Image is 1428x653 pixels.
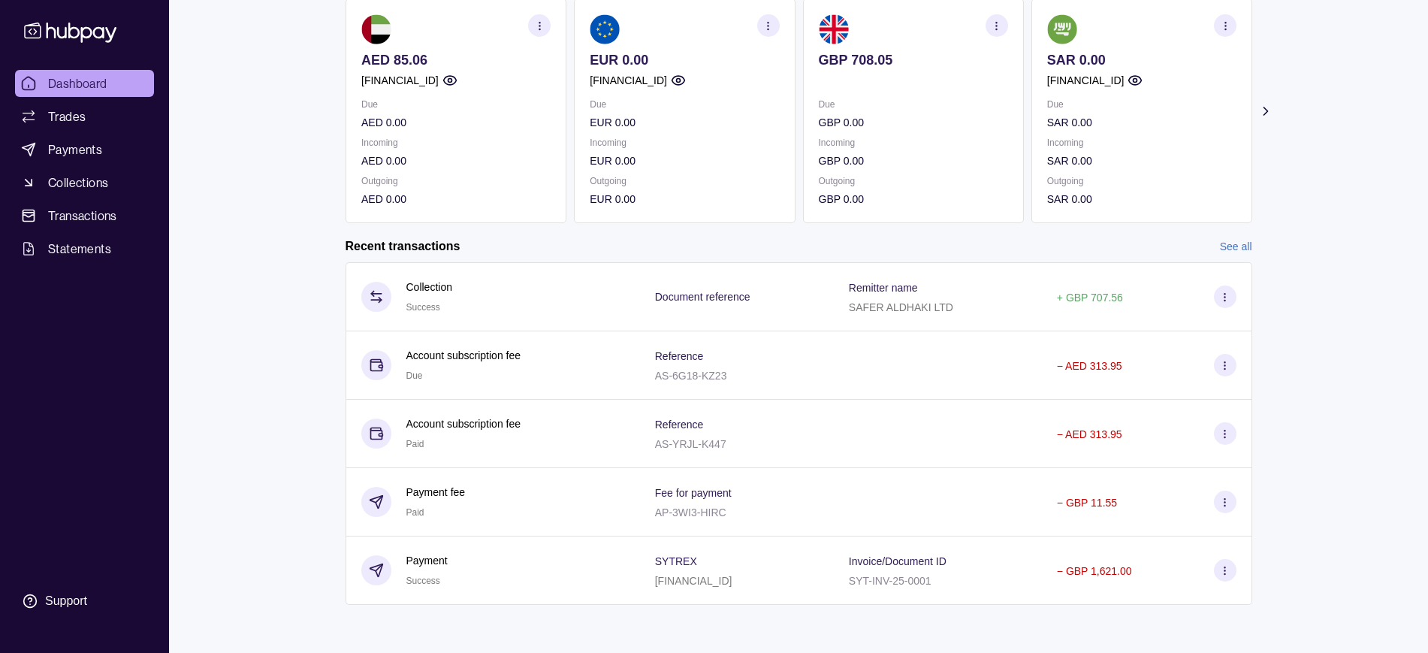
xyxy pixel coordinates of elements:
[48,74,107,92] span: Dashboard
[818,135,1007,151] p: Incoming
[48,107,86,125] span: Trades
[655,370,727,382] p: AS-6G18-KZ23
[818,96,1007,113] p: Due
[406,439,424,449] span: Paid
[655,555,697,567] p: SYTREX
[1046,135,1236,151] p: Incoming
[406,279,452,295] p: Collection
[818,14,848,44] img: gb
[1220,238,1252,255] a: See all
[655,487,732,499] p: Fee for payment
[1057,360,1122,372] p: − AED 313.95
[849,282,918,294] p: Remitter name
[15,136,154,163] a: Payments
[406,552,448,569] p: Payment
[15,169,154,196] a: Collections
[406,576,440,586] span: Success
[590,173,779,189] p: Outgoing
[655,506,726,518] p: AP-3WI3-HIRC
[655,419,704,431] p: Reference
[361,173,551,189] p: Outgoing
[1046,14,1076,44] img: sa
[1046,72,1124,89] p: [FINANCIAL_ID]
[818,114,1007,131] p: GBP 0.00
[406,370,423,381] span: Due
[406,302,440,313] span: Success
[655,438,726,450] p: AS-YRJL-K447
[655,575,732,587] p: [FINANCIAL_ID]
[361,72,439,89] p: [FINANCIAL_ID]
[48,174,108,192] span: Collections
[590,135,779,151] p: Incoming
[818,52,1007,68] p: GBP 708.05
[590,153,779,169] p: EUR 0.00
[45,593,87,609] div: Support
[406,416,521,432] p: Account subscription fee
[361,191,551,207] p: AED 0.00
[361,135,551,151] p: Incoming
[1046,96,1236,113] p: Due
[406,507,424,518] span: Paid
[1057,292,1123,304] p: + GBP 707.56
[1046,114,1236,131] p: SAR 0.00
[1046,153,1236,169] p: SAR 0.00
[15,103,154,130] a: Trades
[48,141,102,159] span: Payments
[406,484,466,500] p: Payment fee
[1057,428,1122,440] p: − AED 313.95
[818,153,1007,169] p: GBP 0.00
[1057,497,1117,509] p: − GBP 11.55
[15,70,154,97] a: Dashboard
[655,291,750,303] p: Document reference
[15,235,154,262] a: Statements
[590,72,667,89] p: [FINANCIAL_ID]
[15,202,154,229] a: Transactions
[849,575,931,587] p: SYT-INV-25-0001
[406,347,521,364] p: Account subscription fee
[590,52,779,68] p: EUR 0.00
[1046,173,1236,189] p: Outgoing
[818,173,1007,189] p: Outgoing
[818,191,1007,207] p: GBP 0.00
[849,555,946,567] p: Invoice/Document ID
[15,585,154,617] a: Support
[849,301,953,313] p: SAFER ALDHAKI LTD
[361,153,551,169] p: AED 0.00
[1057,565,1132,577] p: − GBP 1,621.00
[361,52,551,68] p: AED 85.06
[361,114,551,131] p: AED 0.00
[346,238,460,255] h2: Recent transactions
[590,191,779,207] p: EUR 0.00
[590,114,779,131] p: EUR 0.00
[1046,191,1236,207] p: SAR 0.00
[590,14,620,44] img: eu
[48,207,117,225] span: Transactions
[361,96,551,113] p: Due
[590,96,779,113] p: Due
[48,240,111,258] span: Statements
[655,350,704,362] p: Reference
[361,14,391,44] img: ae
[1046,52,1236,68] p: SAR 0.00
